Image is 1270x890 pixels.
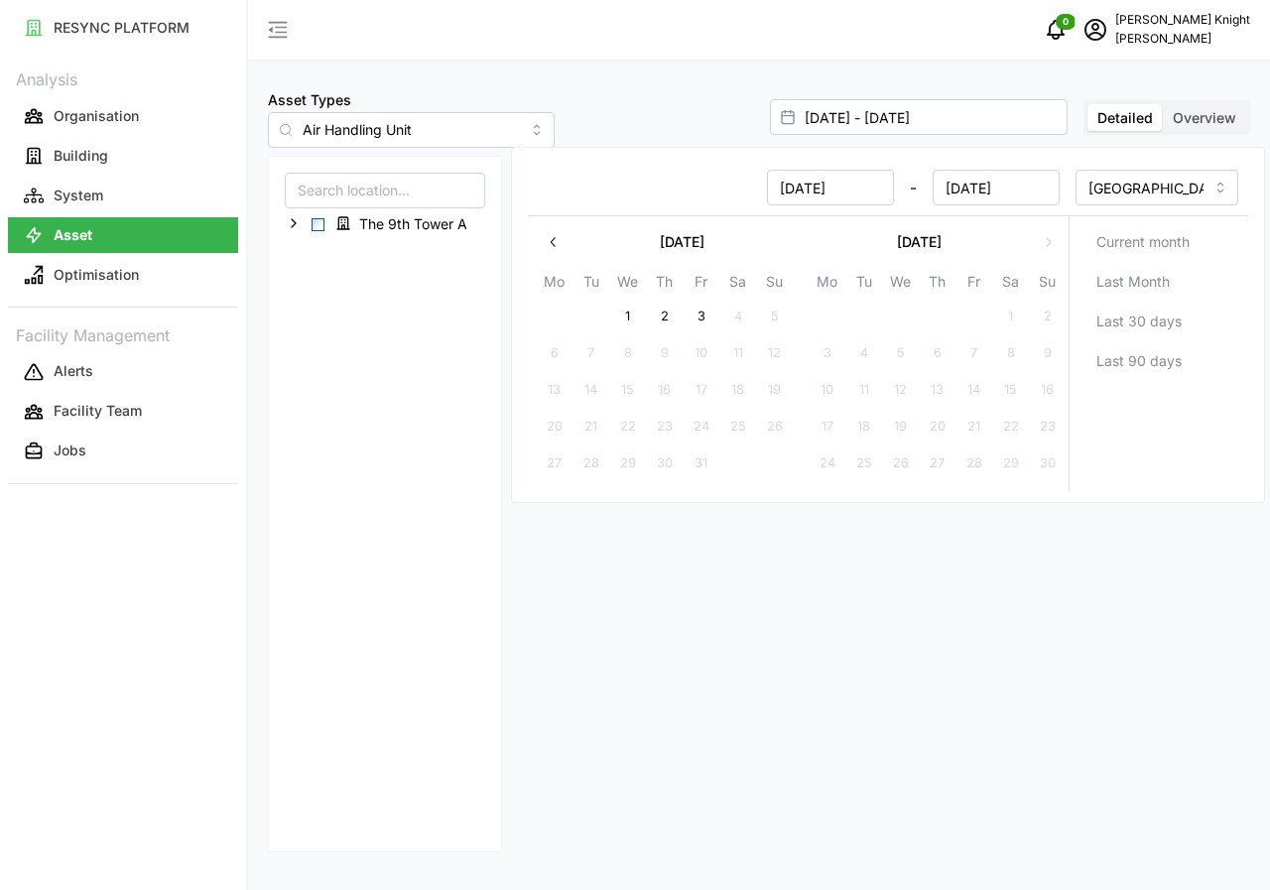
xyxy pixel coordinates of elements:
button: notifications [1036,10,1076,50]
button: System [8,178,238,213]
button: 16 November 2025 [1030,372,1066,408]
button: 15 November 2025 [993,372,1029,408]
p: Asset [54,225,92,245]
p: Facility Team [54,401,142,421]
button: Optimisation [8,257,238,293]
button: 30 November 2025 [1030,445,1066,481]
button: Current month [1078,224,1241,260]
button: 29 November 2025 [993,445,1029,481]
button: 17 October 2025 [684,372,719,408]
p: [PERSON_NAME] [1115,30,1250,49]
button: 25 October 2025 [720,409,756,445]
p: Analysis [8,64,238,92]
button: 1 October 2025 [610,299,646,334]
button: Organisation [8,98,238,134]
th: Sa [719,270,756,299]
th: Th [919,270,955,299]
button: 20 November 2025 [920,409,955,445]
th: Fr [683,270,719,299]
th: Su [756,270,793,299]
button: Alerts [8,354,238,390]
button: Jobs [8,434,238,469]
button: 4 October 2025 [720,299,756,334]
button: 4 November 2025 [846,335,882,371]
p: RESYNC PLATFORM [54,18,190,38]
button: 22 October 2025 [610,409,646,445]
button: 5 October 2025 [757,299,793,334]
button: Last Month [1078,264,1241,300]
button: 25 November 2025 [846,445,882,481]
button: 2 October 2025 [647,299,683,334]
button: Last 30 days [1078,304,1241,339]
button: 24 November 2025 [810,445,845,481]
button: 8 October 2025 [610,335,646,371]
span: Select The 9th Tower A [312,218,324,231]
a: Alerts [8,352,238,392]
button: 11 November 2025 [846,372,882,408]
button: 23 October 2025 [647,409,683,445]
th: Sa [992,270,1029,299]
button: 29 October 2025 [610,445,646,481]
div: - [538,170,1060,205]
th: Mo [536,270,572,299]
span: The 9th Tower A [359,214,467,234]
th: Tu [845,270,882,299]
th: Th [646,270,683,299]
p: [PERSON_NAME] Knight [1115,11,1250,30]
button: 16 October 2025 [647,372,683,408]
p: Organisation [54,106,139,126]
p: System [54,186,103,205]
button: 14 October 2025 [573,372,609,408]
button: 9 November 2025 [1030,335,1066,371]
button: [DATE] [809,224,1030,260]
a: Facility Team [8,392,238,432]
button: 3 October 2025 [684,299,719,334]
button: 30 October 2025 [647,445,683,481]
button: 7 November 2025 [956,335,992,371]
span: Current month [1096,225,1190,259]
th: Mo [809,270,845,299]
button: 15 October 2025 [610,372,646,408]
button: 3 November 2025 [810,335,845,371]
button: 13 November 2025 [920,372,955,408]
button: 18 October 2025 [720,372,756,408]
button: 19 November 2025 [883,409,919,445]
button: 23 November 2025 [1030,409,1066,445]
button: 6 November 2025 [920,335,955,371]
a: Jobs [8,432,238,471]
button: 21 October 2025 [573,409,609,445]
button: 13 October 2025 [537,372,572,408]
th: Su [1029,270,1066,299]
th: Tu [572,270,609,299]
th: We [609,270,646,299]
button: 18 November 2025 [846,409,882,445]
p: Facility Management [8,319,238,348]
button: 21 November 2025 [956,409,992,445]
button: 24 October 2025 [684,409,719,445]
button: Last 90 days [1078,343,1241,379]
p: Alerts [54,361,93,381]
button: 2 November 2025 [1030,299,1066,334]
p: Jobs [54,441,86,460]
p: Optimisation [54,265,139,285]
button: 26 October 2025 [757,409,793,445]
button: 8 November 2025 [993,335,1029,371]
button: 10 October 2025 [684,335,719,371]
button: 12 October 2025 [757,335,793,371]
th: We [882,270,919,299]
button: 19 October 2025 [757,372,793,408]
span: 0 [1063,15,1069,29]
button: Asset [8,217,238,253]
a: Organisation [8,96,238,136]
a: RESYNC PLATFORM [8,8,238,48]
button: [DATE] [571,224,793,260]
p: Building [54,146,108,166]
button: schedule [1076,10,1115,50]
span: Overview [1173,109,1236,126]
button: RESYNC PLATFORM [8,10,238,46]
button: 31 October 2025 [684,445,719,481]
button: 6 October 2025 [537,335,572,371]
a: System [8,176,238,215]
button: 20 October 2025 [537,409,572,445]
span: Detailed [1097,109,1153,126]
